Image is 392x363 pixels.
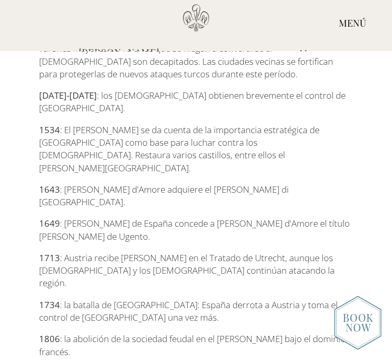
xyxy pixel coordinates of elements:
[39,217,60,229] font: 1649
[39,89,346,114] font: : los [DEMOGRAPHIC_DATA] obtienen brevemente el control de [GEOGRAPHIC_DATA].
[183,4,209,32] img: Castillo de Ugento
[39,299,60,311] font: 1734
[39,333,60,345] font: 1806
[339,17,366,29] font: MENÚ
[39,252,335,289] font: : Austria recibe [PERSON_NAME] en el Tratado de Utrecht, aunque los [DEMOGRAPHIC_DATA] y los [DEM...
[39,124,60,136] font: 1534
[334,296,382,350] img: new-booknow.png
[39,252,60,264] font: 1713
[79,46,160,58] a: [PERSON_NAME]
[39,89,97,101] font: [DATE]-[DATE]
[39,17,352,80] font: : Los [DEMOGRAPHIC_DATA], bajo el mando [PERSON_NAME] [PERSON_NAME], asedian y saquean Otranto. M...
[39,299,338,323] font: : la batalla de [GEOGRAPHIC_DATA]: España derrota a Austria y toma el control de [GEOGRAPHIC_DATA...
[39,217,350,242] font: : [PERSON_NAME] de España concede a [PERSON_NAME] d'Amore el título [PERSON_NAME] de Ugento.
[39,124,320,174] font: : El [PERSON_NAME] se da cuenta de la importancia estratégica de [GEOGRAPHIC_DATA] como base para...
[39,183,289,208] font: : [PERSON_NAME] d'Amore adquiere el [PERSON_NAME] di [GEOGRAPHIC_DATA].
[39,183,60,195] font: 1643
[39,333,346,357] font: : la abolición de la sociedad feudal en el [PERSON_NAME] bajo el dominio francés.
